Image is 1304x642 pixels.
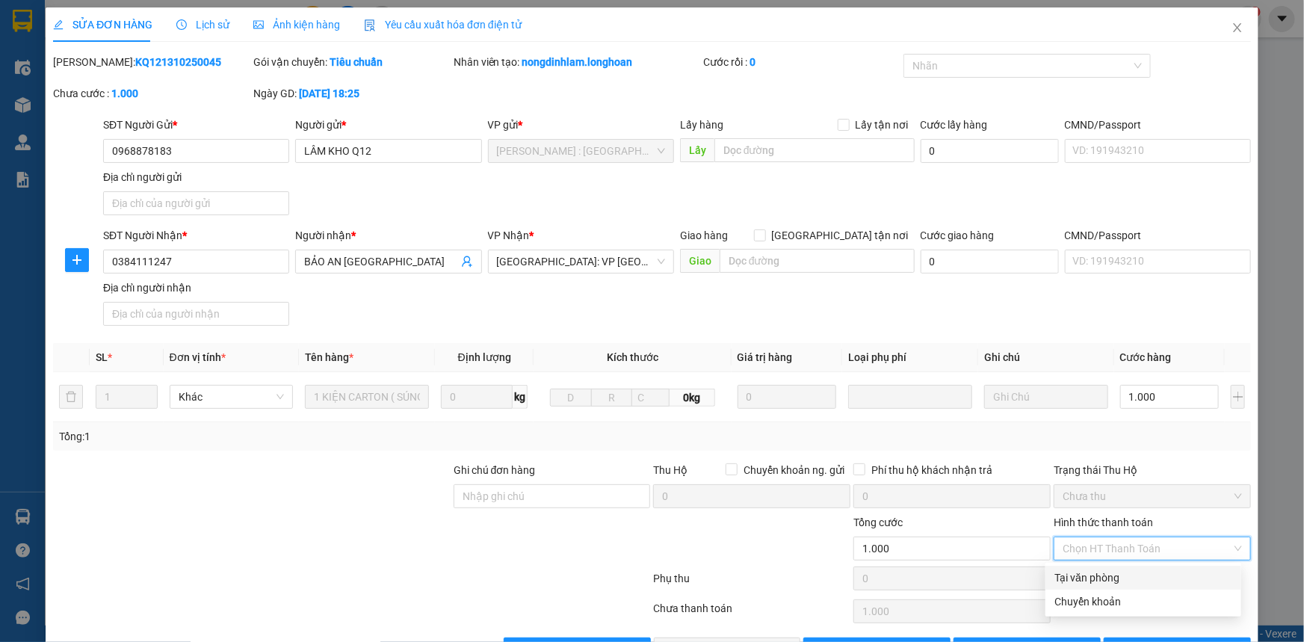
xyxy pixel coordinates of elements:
[921,119,988,131] label: Cước lấy hàng
[703,54,900,70] div: Cước rồi :
[522,56,633,68] b: nongdinhlam.longhoan
[738,462,850,478] span: Chuyển khoản ng. gửi
[714,138,915,162] input: Dọc đường
[984,385,1108,409] input: Ghi Chú
[461,256,473,268] span: user-add
[720,249,915,273] input: Dọc đường
[295,227,481,244] div: Người nhận
[1065,227,1251,244] div: CMND/Passport
[1054,462,1251,478] div: Trạng thái Thu Hộ
[1231,385,1245,409] button: plus
[921,229,995,241] label: Cước giao hàng
[454,484,651,508] input: Ghi chú đơn hàng
[305,385,429,409] input: VD: Bàn, Ghế
[680,138,714,162] span: Lấy
[59,428,504,445] div: Tổng: 1
[299,87,359,99] b: [DATE] 18:25
[680,249,720,273] span: Giao
[850,117,915,133] span: Lấy tận nơi
[364,19,376,31] img: icon
[550,389,592,407] input: D
[16,61,238,84] strong: (Công Ty TNHH Chuyển Phát Nhanh Bảo An - MST: 0109597835)
[330,56,383,68] b: Tiêu chuẩn
[1054,570,1232,586] div: Tại văn phòng
[53,19,64,30] span: edit
[680,229,728,241] span: Giao hàng
[1063,537,1242,560] span: Chọn HT Thanh Toán
[1063,485,1242,507] span: Chưa thu
[497,250,665,273] span: Quảng Ngãi: VP Trường Chinh
[865,462,998,478] span: Phí thu hộ khách nhận trả
[103,191,289,215] input: Địa chỉ của người gửi
[1054,593,1232,610] div: Chuyển khoản
[454,464,536,476] label: Ghi chú đơn hàng
[766,227,915,244] span: [GEOGRAPHIC_DATA] tận nơi
[513,385,528,409] span: kg
[670,389,715,407] span: 0kg
[66,254,88,266] span: plus
[305,351,353,363] span: Tên hàng
[103,169,289,185] div: Địa chỉ người gửi
[853,516,903,528] span: Tổng cước
[253,85,451,102] div: Ngày GD:
[1217,7,1258,49] button: Close
[652,570,853,596] div: Phụ thu
[738,385,837,409] input: 0
[103,117,289,133] div: SĐT Người Gửi
[53,85,250,102] div: Chưa cước :
[170,351,226,363] span: Đơn vị tính
[738,351,793,363] span: Giá trị hàng
[1065,117,1251,133] div: CMND/Passport
[364,19,522,31] span: Yêu cầu xuất hóa đơn điện tử
[176,19,229,31] span: Lịch sử
[179,386,285,408] span: Khác
[21,89,235,146] span: [PHONE_NUMBER] - [DOMAIN_NAME]
[176,19,187,30] span: clock-circle
[921,139,1059,163] input: Cước lấy hàng
[253,54,451,70] div: Gói vận chuyển:
[458,351,511,363] span: Định lượng
[253,19,340,31] span: Ảnh kiện hàng
[1054,516,1153,528] label: Hình thức thanh toán
[253,19,264,30] span: picture
[103,227,289,244] div: SĐT Người Nhận
[1120,351,1172,363] span: Cước hàng
[103,302,289,326] input: Địa chỉ của người nhận
[607,351,658,363] span: Kích thước
[103,280,289,296] div: Địa chỉ người nhận
[53,19,152,31] span: SỬA ĐƠN HÀNG
[842,343,978,372] th: Loại phụ phí
[750,56,755,68] b: 0
[454,54,701,70] div: Nhân viên tạo:
[978,343,1114,372] th: Ghi chú
[1232,22,1243,34] span: close
[631,389,669,407] input: C
[65,248,89,272] button: plus
[295,117,481,133] div: Người gửi
[59,385,83,409] button: delete
[488,117,674,133] div: VP gửi
[53,54,250,70] div: [PERSON_NAME]:
[652,600,853,626] div: Chưa thanh toán
[497,140,665,162] span: Hồ Chí Minh : Kho Quận 12
[653,464,687,476] span: Thu Hộ
[680,119,723,131] span: Lấy hàng
[19,22,235,56] strong: BIÊN NHẬN VẬN CHUYỂN BẢO AN EXPRESS
[488,229,530,241] span: VP Nhận
[921,250,1059,274] input: Cước giao hàng
[111,87,138,99] b: 1.000
[135,56,221,68] b: KQ121310250045
[96,351,108,363] span: SL
[591,389,633,407] input: R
